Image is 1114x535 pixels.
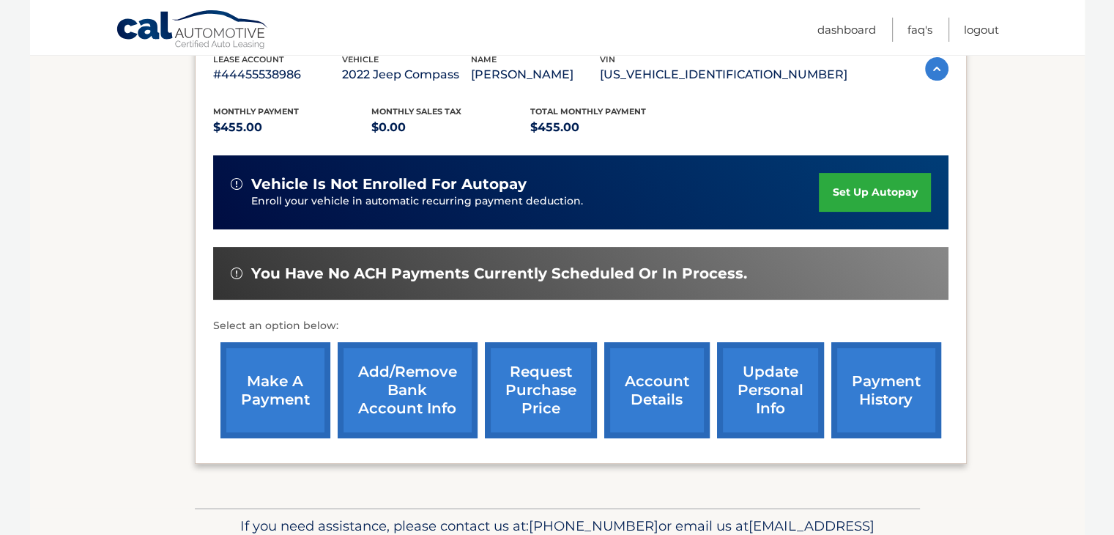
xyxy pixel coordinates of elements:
a: Logout [964,18,999,42]
span: [PHONE_NUMBER] [529,517,658,534]
p: [US_VEHICLE_IDENTIFICATION_NUMBER] [600,64,847,85]
img: accordion-active.svg [925,57,948,81]
a: set up autopay [819,173,930,212]
span: lease account [213,54,284,64]
img: alert-white.svg [231,267,242,279]
p: Enroll your vehicle in automatic recurring payment deduction. [251,193,820,210]
a: Add/Remove bank account info [338,342,478,438]
span: vehicle is not enrolled for autopay [251,175,527,193]
a: FAQ's [907,18,932,42]
img: alert-white.svg [231,178,242,190]
a: request purchase price [485,342,597,438]
p: $0.00 [371,117,530,138]
p: $455.00 [213,117,372,138]
p: #44455538986 [213,64,342,85]
a: Cal Automotive [116,10,270,52]
a: payment history [831,342,941,438]
span: vehicle [342,54,379,64]
span: Monthly sales Tax [371,106,461,117]
a: update personal info [717,342,824,438]
p: 2022 Jeep Compass [342,64,471,85]
span: You have no ACH payments currently scheduled or in process. [251,265,747,283]
p: $455.00 [530,117,689,138]
a: account details [604,342,710,438]
p: [PERSON_NAME] [471,64,600,85]
a: Dashboard [817,18,876,42]
p: Select an option below: [213,317,948,335]
a: make a payment [220,342,330,438]
span: Total Monthly Payment [530,106,646,117]
span: vin [600,54,615,64]
span: Monthly Payment [213,106,299,117]
span: name [471,54,497,64]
